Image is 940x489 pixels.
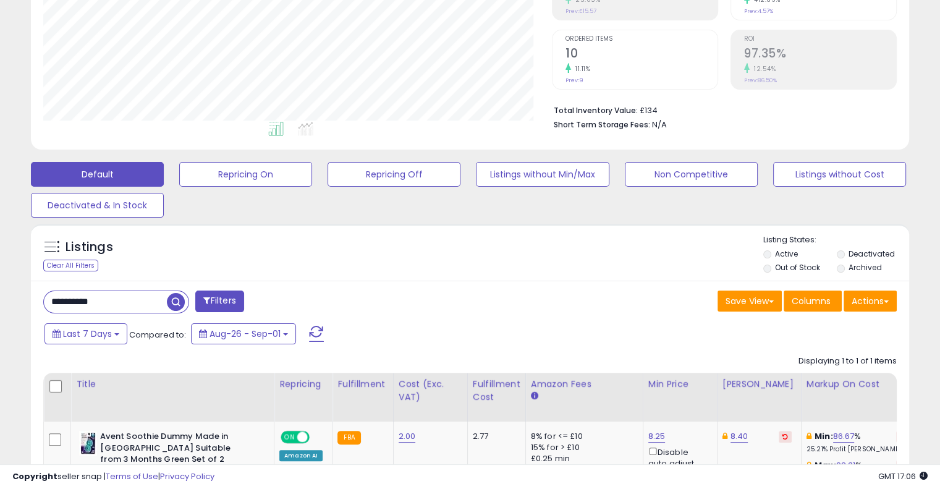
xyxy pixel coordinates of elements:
[191,323,296,344] button: Aug-26 - Sep-01
[337,378,387,391] div: Fulfillment
[784,291,842,312] button: Columns
[798,355,897,367] div: Displaying 1 to 1 of 1 items
[792,295,831,307] span: Columns
[625,162,758,187] button: Non Competitive
[43,260,98,271] div: Clear All Filters
[399,430,416,443] a: 2.00
[744,46,896,63] h2: 97.35%
[473,378,520,404] div: Fulfillment Cost
[718,291,782,312] button: Save View
[282,432,297,443] span: ON
[652,119,667,130] span: N/A
[31,193,164,218] button: Deactivated & In Stock
[399,378,462,404] div: Cost (Exc. VAT)
[337,431,360,444] small: FBA
[279,378,327,391] div: Repricing
[531,442,633,453] div: 15% for > £10
[554,102,887,117] li: £134
[100,431,250,469] b: Avent Soothie Dummy Made in [GEOGRAPHIC_DATA] Suitable from 3 Months Green Set of 2
[571,64,590,74] small: 11.11%
[844,291,897,312] button: Actions
[531,431,633,442] div: 8% for <= £10
[554,105,638,116] b: Total Inventory Value:
[648,430,666,443] a: 8.25
[195,291,243,312] button: Filters
[554,119,650,130] b: Short Term Storage Fees:
[848,249,894,259] label: Deactivated
[565,46,718,63] h2: 10
[648,378,712,391] div: Min Price
[848,262,881,273] label: Archived
[531,391,538,402] small: Amazon Fees.
[160,470,214,482] a: Privacy Policy
[744,77,777,84] small: Prev: 86.50%
[730,430,748,443] a: 8.40
[801,373,918,422] th: The percentage added to the cost of goods (COGS) that forms the calculator for Min & Max prices.
[473,431,516,442] div: 2.77
[722,432,727,440] i: This overrides the store level Dynamic Max Price for this listing
[79,431,97,456] img: 51UfJwIgEtL._SL40_.jpg
[807,378,913,391] div: Markup on Cost
[476,162,609,187] button: Listings without Min/Max
[531,378,638,391] div: Amazon Fees
[878,470,928,482] span: 2025-09-9 17:06 GMT
[648,445,708,481] div: Disable auto adjust min
[279,450,323,461] div: Amazon AI
[807,445,909,454] p: 25.21% Profit [PERSON_NAME]
[565,36,718,43] span: Ordered Items
[773,162,906,187] button: Listings without Cost
[782,433,788,440] i: Revert to store-level Dynamic Max Price
[744,7,773,15] small: Prev: 4.57%
[328,162,460,187] button: Repricing Off
[565,77,583,84] small: Prev: 9
[815,430,833,442] b: Min:
[44,323,127,344] button: Last 7 Days
[66,239,113,256] h5: Listings
[775,262,820,273] label: Out of Stock
[807,432,811,440] i: This overrides the store level min markup for this listing
[12,470,57,482] strong: Copyright
[63,328,112,340] span: Last 7 Days
[12,471,214,483] div: seller snap | |
[179,162,312,187] button: Repricing On
[210,328,281,340] span: Aug-26 - Sep-01
[833,430,855,443] a: 86.67
[775,249,798,259] label: Active
[722,378,796,391] div: [PERSON_NAME]
[106,470,158,482] a: Terms of Use
[31,162,164,187] button: Default
[76,378,269,391] div: Title
[807,431,909,454] div: %
[308,432,328,443] span: OFF
[129,329,186,341] span: Compared to:
[744,36,896,43] span: ROI
[763,234,909,246] p: Listing States:
[565,7,596,15] small: Prev: £15.57
[750,64,776,74] small: 12.54%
